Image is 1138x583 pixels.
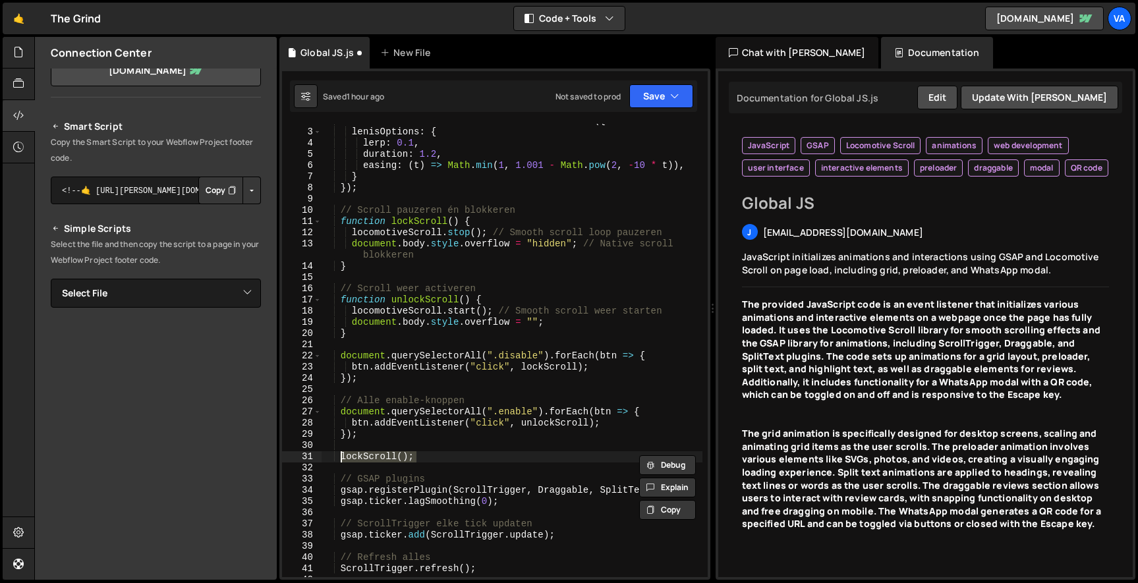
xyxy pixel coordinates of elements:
div: Not saved to prod [555,91,621,102]
div: 6 [282,160,322,171]
div: Button group with nested dropdown [198,177,261,204]
div: 40 [282,552,322,563]
iframe: YouTube video player [51,457,262,575]
span: interactive elements [821,163,903,173]
div: 3 [282,126,322,138]
span: animations [932,140,977,151]
iframe: YouTube video player [51,329,262,448]
button: Copy [639,500,696,520]
span: modal [1030,163,1054,173]
div: 4 [282,138,322,149]
strong: The provided JavaScript code is an event listener that initializes various animations and interac... [742,298,1100,401]
button: Code + Tools [514,7,625,30]
span: QR code [1071,163,1102,173]
div: 26 [282,395,322,406]
span: JavaScript initializes animations and interactions using GSAP and Locomotive Scroll on page load,... [742,250,1099,276]
div: 20 [282,328,322,339]
div: 23 [282,362,322,373]
button: Save [629,84,693,108]
h2: Smart Script [51,119,261,134]
div: 18 [282,306,322,317]
div: 10 [282,205,322,216]
div: 11 [282,216,322,227]
div: 35 [282,496,322,507]
div: 7 [282,171,322,182]
div: 1 hour ago [347,91,385,102]
div: 37 [282,518,322,530]
div: Documentation for Global JS.js [733,92,879,104]
div: 16 [282,283,322,294]
a: Va [1108,7,1131,30]
div: 21 [282,339,322,350]
div: 41 [282,563,322,574]
div: 24 [282,373,322,384]
div: 28 [282,418,322,429]
span: web development [994,140,1062,151]
div: 25 [282,384,322,395]
span: GSAP [807,140,829,151]
div: Documentation [881,37,992,69]
button: Explain [639,478,696,497]
div: 9 [282,194,322,205]
div: 22 [282,350,322,362]
div: 17 [282,294,322,306]
div: Saved [323,91,384,102]
div: Chat with [PERSON_NAME] [716,37,879,69]
div: 8 [282,182,322,194]
textarea: <!--🤙 [URL][PERSON_NAME][DOMAIN_NAME]> <script>document.addEventListener("DOMContentLoaded", func... [51,177,261,204]
div: 14 [282,261,322,272]
div: Global JS.js [300,46,354,59]
a: [DOMAIN_NAME] [51,55,261,86]
div: 29 [282,429,322,440]
span: j [747,227,751,238]
button: Debug [639,455,696,475]
button: Update with [PERSON_NAME] [961,86,1118,109]
button: Copy [198,177,243,204]
div: 30 [282,440,322,451]
div: 33 [282,474,322,485]
p: Select the file and then copy the script to a page in your Webflow Project footer code. [51,236,261,268]
div: New File [380,46,436,59]
a: 🤙 [3,3,35,34]
div: 38 [282,530,322,541]
div: 32 [282,462,322,474]
h2: Global JS [742,192,1110,213]
button: Edit [917,86,957,109]
a: [DOMAIN_NAME] [985,7,1104,30]
span: Locomotive Scroll [846,140,915,151]
div: 39 [282,541,322,552]
div: 27 [282,406,322,418]
span: [EMAIL_ADDRESS][DOMAIN_NAME] [763,226,923,238]
div: 5 [282,149,322,160]
h2: Connection Center [51,45,152,60]
div: 31 [282,451,322,462]
div: 13 [282,238,322,261]
strong: The grid animation is specifically designed for desktop screens, scaling and animating grid items... [742,427,1102,530]
p: Copy the Smart Script to your Webflow Project footer code. [51,134,261,166]
span: user interface [748,163,804,173]
div: 15 [282,272,322,283]
h2: Simple Scripts [51,221,261,236]
div: 36 [282,507,322,518]
span: draggable [974,163,1012,173]
span: preloader [920,163,957,173]
div: The Grind [51,11,101,26]
div: 12 [282,227,322,238]
div: 19 [282,317,322,328]
span: JavaScript [748,140,790,151]
div: 34 [282,485,322,496]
